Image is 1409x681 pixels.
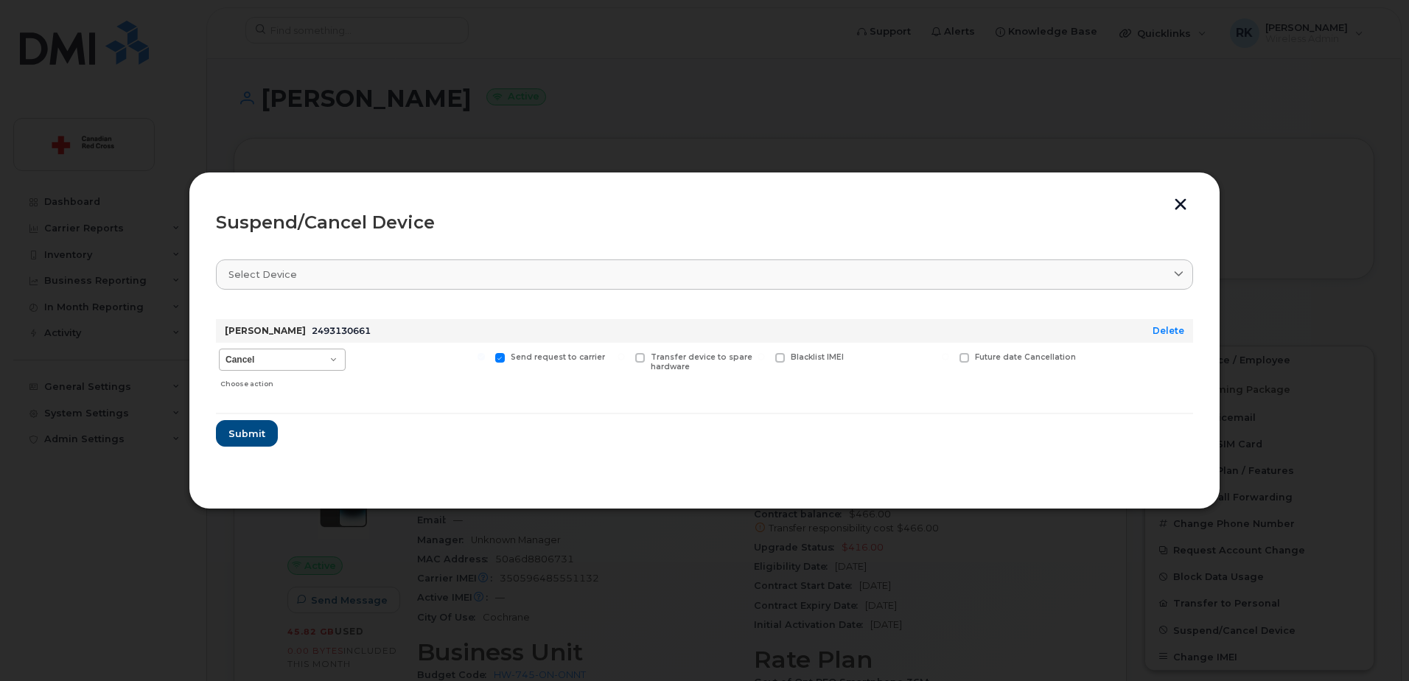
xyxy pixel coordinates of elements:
a: Select device [216,259,1193,290]
strong: [PERSON_NAME] [225,325,306,336]
span: Submit [228,427,265,441]
span: Send request to carrier [511,352,605,362]
input: Blacklist IMEI [758,353,765,360]
span: Transfer device to spare hardware [651,352,752,371]
input: Send request to carrier [478,353,485,360]
span: Future date Cancellation [975,352,1076,362]
span: Select device [228,268,297,282]
span: Blacklist IMEI [791,352,844,362]
input: Transfer device to spare hardware [618,353,625,360]
button: Submit [216,420,278,447]
a: Delete [1153,325,1184,336]
div: Suspend/Cancel Device [216,214,1193,231]
input: Future date Cancellation [942,353,949,360]
span: 2493130661 [312,325,371,336]
div: Choose action [220,372,346,390]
